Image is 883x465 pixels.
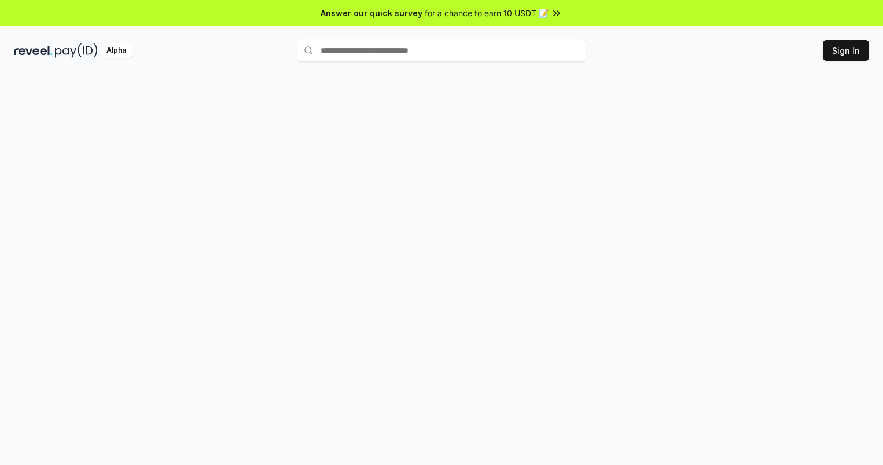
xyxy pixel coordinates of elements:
span: Answer our quick survey [321,7,422,19]
div: Alpha [100,43,133,58]
img: reveel_dark [14,43,53,58]
span: for a chance to earn 10 USDT 📝 [425,7,549,19]
button: Sign In [823,40,869,61]
img: pay_id [55,43,98,58]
